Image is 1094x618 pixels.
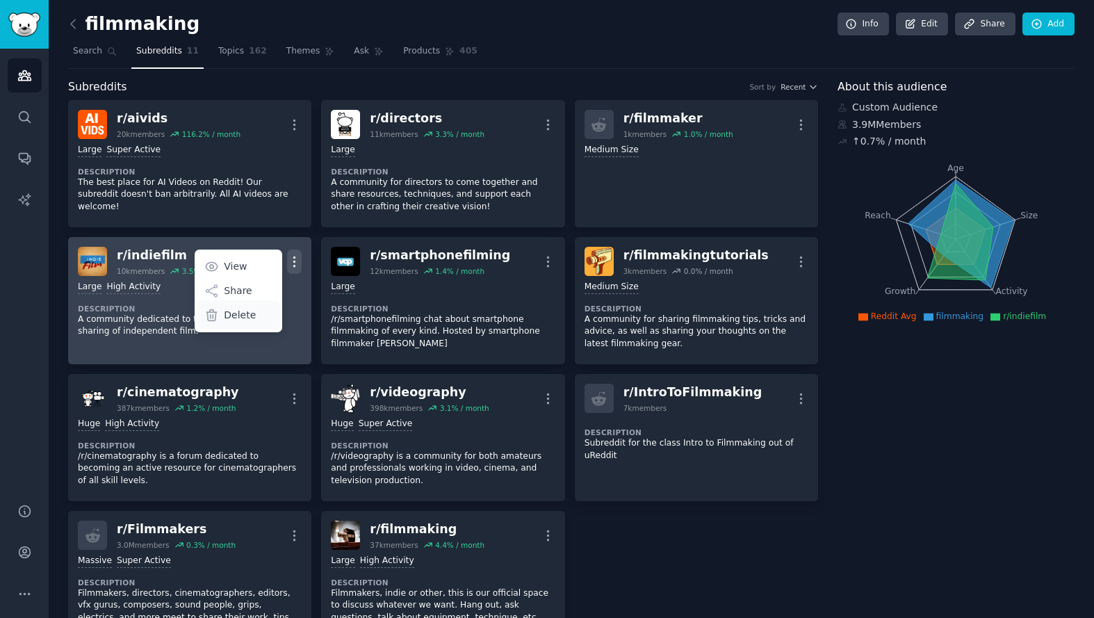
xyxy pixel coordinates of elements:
tspan: Growth [885,286,915,296]
div: 387k members [117,403,170,413]
div: r/ indiefilm [117,247,231,264]
span: About this audience [838,79,947,96]
a: r/filmmaker1kmembers1.0% / monthMedium Size [575,100,818,227]
div: r/ directors [370,110,484,127]
dt: Description [331,578,555,587]
div: ↑ 0.7 % / month [852,134,926,149]
a: cinematographyr/cinematography387kmembers1.2% / monthHugeHigh ActivityDescription/r/cinematograph... [68,374,311,501]
div: 3.1 % / month [440,403,489,413]
span: Subreddits [68,79,127,96]
tspan: Activity [996,286,1028,296]
div: Custom Audience [838,100,1075,115]
dt: Description [331,441,555,450]
img: indiefilm [78,247,107,276]
span: 162 [249,45,267,58]
div: 1.0 % / month [684,129,733,139]
div: 116.2 % / month [182,129,240,139]
div: 1k members [623,129,667,139]
div: r/ filmmakingtutorials [623,247,769,264]
img: cinematography [78,384,107,413]
dt: Description [331,167,555,177]
img: filmmaking [331,521,360,550]
dt: Description [585,428,808,437]
span: Ask [354,45,369,58]
a: Search [68,40,122,69]
a: indiefilmr/indiefilm10kmembers3.5% / monthViewShareDeleteLargeHigh ActivityDescriptionA community... [68,237,311,364]
a: directorsr/directors11kmembers3.3% / monthLargeDescriptionA community for directors to come toget... [321,100,564,227]
p: /r/smartphonefilming chat about smartphone filmmaking of every kind. Hosted by smartphone filmmak... [331,314,555,350]
div: r/ smartphonefilming [370,247,510,264]
p: The best place for AI Videos on Reddit! Our subreddit doesn't ban arbitrarily. All AI videos are ... [78,177,302,213]
span: Recent [781,82,806,92]
img: GummySearch logo [8,13,40,37]
a: Ask [349,40,389,69]
span: Subreddits [136,45,182,58]
div: 3.3 % / month [435,129,484,139]
tspan: Age [947,163,964,173]
div: Massive [78,555,112,568]
div: 10k members [117,266,165,276]
span: 405 [459,45,477,58]
p: View [224,259,247,274]
div: Medium Size [585,144,639,157]
div: r/ IntroToFilmmaking [623,384,762,401]
a: View [197,252,280,281]
span: r/indiefilm [1003,311,1046,321]
a: Themes [281,40,340,69]
p: A community for directors to come together and share resources, techniques, and support each othe... [331,177,555,213]
dt: Description [78,304,302,314]
span: Topics [218,45,244,58]
div: 12k members [370,266,418,276]
span: Products [403,45,440,58]
div: Huge [331,418,353,431]
span: filmmaking [936,311,984,321]
div: Large [331,144,354,157]
dt: Description [78,578,302,587]
a: Share [955,13,1015,36]
img: aivids [78,110,107,139]
div: 37k members [370,540,418,550]
img: filmmakingtutorials [585,247,614,276]
div: High Activity [105,418,159,431]
a: Info [838,13,889,36]
div: 3.5 % / month [182,266,231,276]
div: r/ cinematography [117,384,239,401]
a: Products405 [398,40,482,69]
p: /r/cinematography is a forum dedicated to becoming an active resource for cinematographers of all... [78,450,302,487]
span: 11 [187,45,199,58]
div: r/ Filmmakers [117,521,236,538]
a: aividsr/aivids20kmembers116.2% / monthLargeSuper ActiveDescriptionThe best place for AI Videos on... [68,100,311,227]
span: Reddit Avg [871,311,917,321]
div: Large [78,144,101,157]
p: A community dedicated to the discussion and sharing of independent film. [78,314,302,338]
div: 4.4 % / month [435,540,484,550]
div: High Activity [106,281,161,294]
div: Huge [78,418,100,431]
span: Themes [286,45,320,58]
button: Recent [781,82,818,92]
div: r/ videography [370,384,489,401]
a: r/IntroToFilmmaking7kmembersDescriptionSubreddit for the class Intro to Filmmaking out of uReddit [575,374,818,501]
img: directors [331,110,360,139]
a: Add [1022,13,1075,36]
p: /r/videography is a community for both amateurs and professionals working in video, cinema, and t... [331,450,555,487]
div: 0.0 % / month [684,266,733,276]
tspan: Reach [865,210,891,220]
div: 3.9M Members [838,117,1075,132]
h2: filmmaking [68,13,199,35]
p: Delete [224,308,256,323]
div: r/ aivids [117,110,240,127]
dt: Description [585,304,808,314]
div: 1.2 % / month [186,403,236,413]
dt: Description [78,167,302,177]
a: filmmakingtutorialsr/filmmakingtutorials3kmembers0.0% / monthMedium SizeDescriptionA community fo... [575,237,818,364]
div: 0.3 % / month [186,540,236,550]
tspan: Size [1020,210,1038,220]
div: 398k members [370,403,423,413]
p: Subreddit for the class Intro to Filmmaking out of uReddit [585,437,808,462]
img: videography [331,384,360,413]
p: Share [224,284,252,298]
div: Super Active [359,418,413,431]
a: Subreddits11 [131,40,204,69]
div: Super Active [117,555,171,568]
